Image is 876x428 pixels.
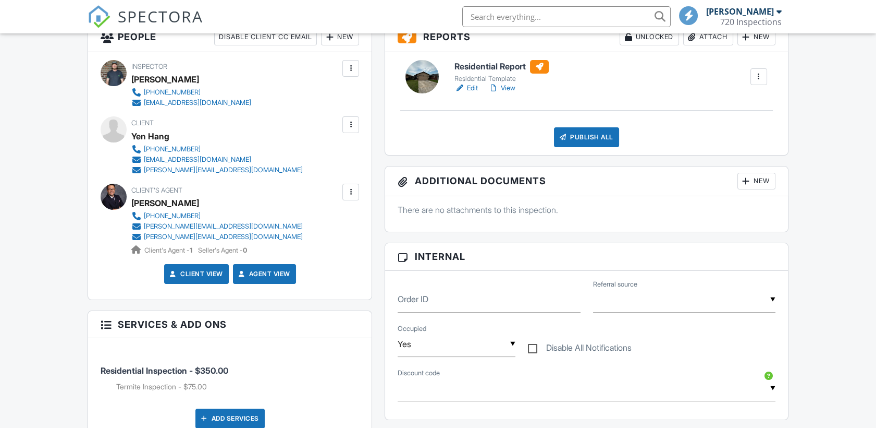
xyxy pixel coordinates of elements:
[131,232,303,242] a: [PERSON_NAME][EMAIL_ADDRESS][DOMAIN_NAME]
[593,280,637,289] label: Referral source
[144,156,251,164] div: [EMAIL_ADDRESS][DOMAIN_NAME]
[243,246,247,254] strong: 0
[488,83,515,93] a: View
[385,22,787,52] h3: Reports
[118,5,203,27] span: SPECTORA
[144,212,201,220] div: [PHONE_NUMBER]
[144,222,303,231] div: [PERSON_NAME][EMAIL_ADDRESS][DOMAIN_NAME]
[454,75,549,83] div: Residential Template
[398,324,426,334] label: Occupied
[398,368,440,378] label: Discount code
[88,22,372,52] h3: People
[737,173,775,189] div: New
[198,246,247,254] span: Seller's Agent -
[214,29,317,45] div: Disable Client CC Email
[620,29,679,45] div: Unlocked
[706,6,774,17] div: [PERSON_NAME]
[88,14,203,36] a: SPECTORA
[454,60,549,83] a: Residential Report Residential Template
[131,128,169,144] div: Yen Hang
[101,365,228,376] span: Residential Inspection - $350.00
[144,99,251,107] div: [EMAIL_ADDRESS][DOMAIN_NAME]
[88,311,372,338] h3: Services & Add ons
[131,165,303,175] a: [PERSON_NAME][EMAIL_ADDRESS][DOMAIN_NAME]
[144,233,303,241] div: [PERSON_NAME][EMAIL_ADDRESS][DOMAIN_NAME]
[131,119,154,127] span: Client
[454,60,549,74] h6: Residential Report
[144,246,194,254] span: Client's Agent -
[131,211,303,221] a: [PHONE_NUMBER]
[454,83,478,93] a: Edit
[116,382,359,392] li: Add on: Termite Inspection
[321,29,359,45] div: New
[528,343,632,356] label: Disable All Notifications
[131,195,199,211] a: [PERSON_NAME]
[554,127,619,147] div: Publish All
[131,154,303,165] a: [EMAIL_ADDRESS][DOMAIN_NAME]
[131,186,182,194] span: Client's Agent
[131,87,251,98] a: [PHONE_NUMBER]
[131,144,303,154] a: [PHONE_NUMBER]
[385,167,787,196] h3: Additional Documents
[131,98,251,108] a: [EMAIL_ADDRESS][DOMAIN_NAME]
[720,17,782,27] div: 720 Inspections
[398,204,775,216] p: There are no attachments to this inspection.
[683,29,733,45] div: Attach
[385,243,787,270] h3: Internal
[168,269,223,279] a: Client View
[737,29,775,45] div: New
[144,166,303,174] div: [PERSON_NAME][EMAIL_ADDRESS][DOMAIN_NAME]
[88,5,110,28] img: The Best Home Inspection Software - Spectora
[190,246,192,254] strong: 1
[144,88,201,97] div: [PHONE_NUMBER]
[144,145,201,153] div: [PHONE_NUMBER]
[131,63,167,70] span: Inspector
[131,221,303,232] a: [PERSON_NAME][EMAIL_ADDRESS][DOMAIN_NAME]
[101,346,359,400] li: Service: Residential Inspection
[237,269,290,279] a: Agent View
[398,293,428,305] label: Order ID
[131,72,199,87] div: [PERSON_NAME]
[462,6,671,27] input: Search everything...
